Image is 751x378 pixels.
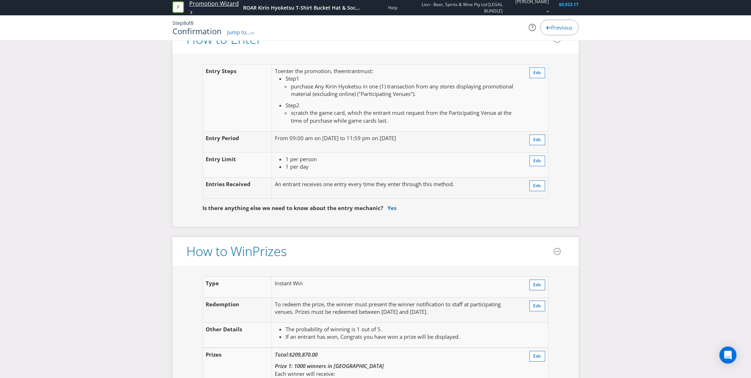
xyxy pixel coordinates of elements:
span: must [359,67,372,75]
span: Entry Step [206,67,234,75]
span: Edit [534,70,541,76]
td: An entrant receives one entry every time they enter through this method. [272,178,523,199]
span: Edit [534,282,541,288]
span: s [219,351,222,358]
button: Edit [530,67,545,78]
span: Prize [253,242,281,260]
button: Edit [530,134,545,145]
button: Edit [530,155,545,166]
span: Step [173,20,183,26]
div: Open Intercom Messenger [720,347,737,364]
span: $209,870.00 [289,351,318,358]
span: . [386,117,388,124]
td: Instant Win [272,276,523,297]
span: s [234,67,237,75]
span: of [186,20,191,26]
span: How to Win [187,242,253,260]
span: Step [286,75,296,82]
span: Edit [534,158,541,164]
li: If an entrant has won, Congrats you have won a prize will be displayed. [286,333,519,341]
span: To [275,67,281,75]
span: 8 [183,20,186,26]
li: 1 per person [286,155,519,163]
span: enter the promotion [281,67,331,75]
button: Edit [530,351,545,362]
span: 2 [296,102,299,109]
span: Edit [534,353,541,359]
span: entrant [341,67,359,75]
td: Other Details [203,322,272,348]
div: ROAR Kirin Hyoketsu T-Shirt Bucket Hat & Sock Kit [243,4,361,11]
span: Is there anything else we need to know about the entry mechanic? [203,204,384,211]
button: Edit [530,301,545,311]
span: Prizes must be redeemed between [DATE] and [DATE]. [295,308,428,315]
span: Edit [534,303,541,309]
span: Jump to... [227,29,251,36]
span: 8 [191,20,194,26]
a: Help [388,5,397,11]
span: Entry Period [206,134,240,142]
h1: Confirmation [173,27,222,35]
td: Type [203,276,272,297]
span: Prize [206,351,219,358]
a: Yes [388,204,397,211]
p: From 09:00 am on [DATE] to 11:59 pm on [DATE] [275,134,519,142]
li: The probability of winning is 1 out of 5. [286,326,519,333]
td: Entries Received [203,178,272,199]
span: To redeem the prize, the winner must present the winner notification to staff at participating ve... [275,301,501,315]
em: Prize 1: 1000 winners in [GEOGRAPHIC_DATA] [275,362,384,369]
button: Edit [530,280,545,290]
span: Lion - Beer, Spirits & Wine Pty Ltd [LEGAL BUNDLE] [407,1,503,14]
span: Previous [551,24,573,31]
span: 1 [296,75,299,82]
span: purchase Any Kirin Hyoketsu in one (1) transaction from any stores displaying promotional materia... [291,83,513,97]
span: $9,923.17 [559,1,579,7]
li: 1 per day [286,163,519,170]
span: Total: [275,351,289,358]
span: Edit [534,137,541,143]
span: Step [286,102,296,109]
span: , the [331,67,341,75]
button: Edit [530,180,545,191]
span: Entry Limit [206,155,236,163]
span: . [414,90,416,97]
span: : [372,67,373,75]
span: Edit [534,183,541,189]
td: Redemption [203,297,272,322]
span: scratch the game card, which the entrant must request from the Participating Venue at the time of... [291,109,511,124]
span: s [281,242,287,260]
span: Each winner will receive: [275,370,335,377]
